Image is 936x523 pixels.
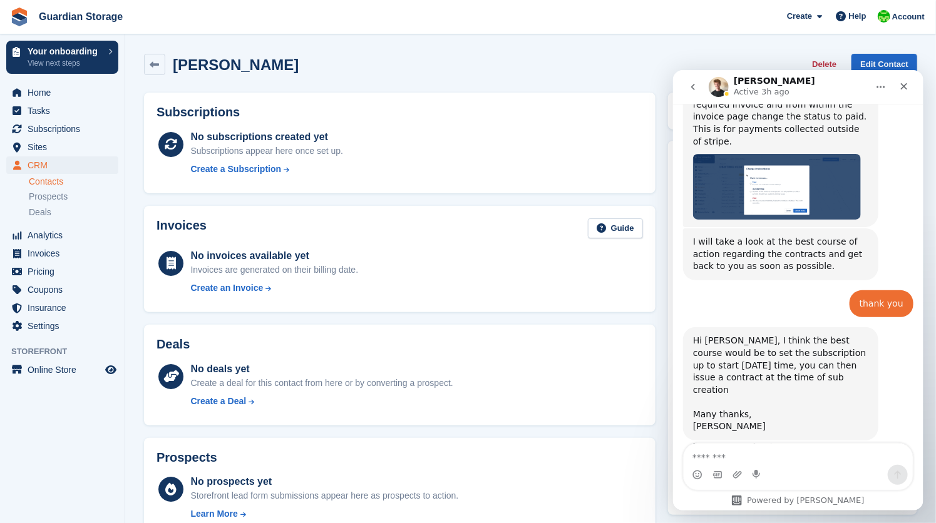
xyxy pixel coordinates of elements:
textarea: Message… [11,373,240,395]
div: Hi [PERSON_NAME], I think the best course would be to set the subscription up to start [DATE] tim... [10,257,205,370]
span: Settings [28,317,103,335]
h2: Invoices [157,218,207,239]
a: Create a Subscription [190,163,343,176]
div: Create a Deal [190,395,246,408]
a: Your onboarding View next steps [6,41,118,74]
div: Hi [PERSON_NAME], I think the best course would be to set the subscription up to start [DATE] tim... [20,265,195,363]
a: Guardian Storage [34,6,128,27]
h2: Prospects [157,450,217,465]
a: menu [6,84,118,101]
span: Home [28,84,103,101]
span: Pricing [28,263,103,280]
div: No prospects yet [190,474,458,489]
div: Storefront lead form submissions appear here as prospects to action. [190,489,458,502]
a: menu [6,263,118,280]
div: Oliver says… [10,257,240,393]
span: Subscriptions [28,120,103,138]
a: menu [6,156,118,174]
span: Sites [28,138,103,156]
a: menu [6,361,118,378]
p: Your onboarding [28,47,102,56]
div: No invoices available yet [190,248,358,263]
a: menu [6,245,118,262]
h2: [PERSON_NAME] [173,56,299,73]
div: Oliver says… [10,158,240,220]
div: Invoices are generated on their billing date. [190,263,358,277]
button: Send a message… [215,395,235,415]
a: Create an Invoice [190,282,358,295]
a: menu [6,120,118,138]
button: Emoji picker [19,400,29,410]
a: Edit Contact [851,54,917,74]
button: Start recording [80,400,90,410]
img: stora-icon-8386f47178a22dfd0bd8f6a31ec36ba5ce8667c1dd55bd0f319d3a0aa187defe.svg [10,8,29,26]
button: Upload attachment [59,400,69,410]
span: Deals [29,206,51,218]
div: No subscriptions created yet [190,129,343,145]
a: Create a Deal [190,395,453,408]
a: menu [6,226,118,244]
a: Preview store [103,362,118,377]
span: Storefront [11,345,125,358]
a: Learn More [190,507,458,520]
a: Guide [588,218,643,239]
a: menu [6,299,118,317]
span: Coupons [28,281,103,298]
p: View next steps [28,58,102,69]
span: Help [849,10,867,23]
span: CRM [28,156,103,174]
span: Create [787,10,812,23]
div: Hi [PERSON_NAME], regarding marking invoices as paid, you can select the required invoice and fro... [20,4,195,78]
div: Learn More [190,507,237,520]
div: I will take a look at the best course of action regarding the contracts and get back to you as so... [20,166,195,203]
a: Deals [29,206,118,219]
div: Create a Subscription [190,163,281,176]
span: Tasks [28,102,103,119]
div: thank you [187,228,230,240]
div: thank you [177,220,240,248]
img: Andrew Kinakin [878,10,890,23]
a: menu [6,102,118,119]
span: Prospects [29,191,68,203]
span: Account [892,11,925,23]
div: Create an Invoice [190,282,263,295]
div: Create a deal for this contact from here or by converting a prospect. [190,377,453,390]
span: Insurance [28,299,103,317]
iframe: Intercom live chat [673,70,923,510]
a: Prospects [29,190,118,203]
span: Online Store [28,361,103,378]
span: Invoices [28,245,103,262]
div: I will take a look at the best course of action regarding the contracts and get back to you as so... [10,158,205,210]
a: menu [6,317,118,335]
div: Subscriptions appear here once set up. [190,145,343,158]
a: Contacts [29,176,118,188]
span: Analytics [28,226,103,244]
div: Andrew says… [10,220,240,258]
button: Gif picker [39,400,49,410]
a: menu [6,138,118,156]
div: No deals yet [190,362,453,377]
button: Delete [807,54,841,74]
h2: Subscriptions [157,105,643,119]
a: menu [6,281,118,298]
h2: Deals [157,337,190,352]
